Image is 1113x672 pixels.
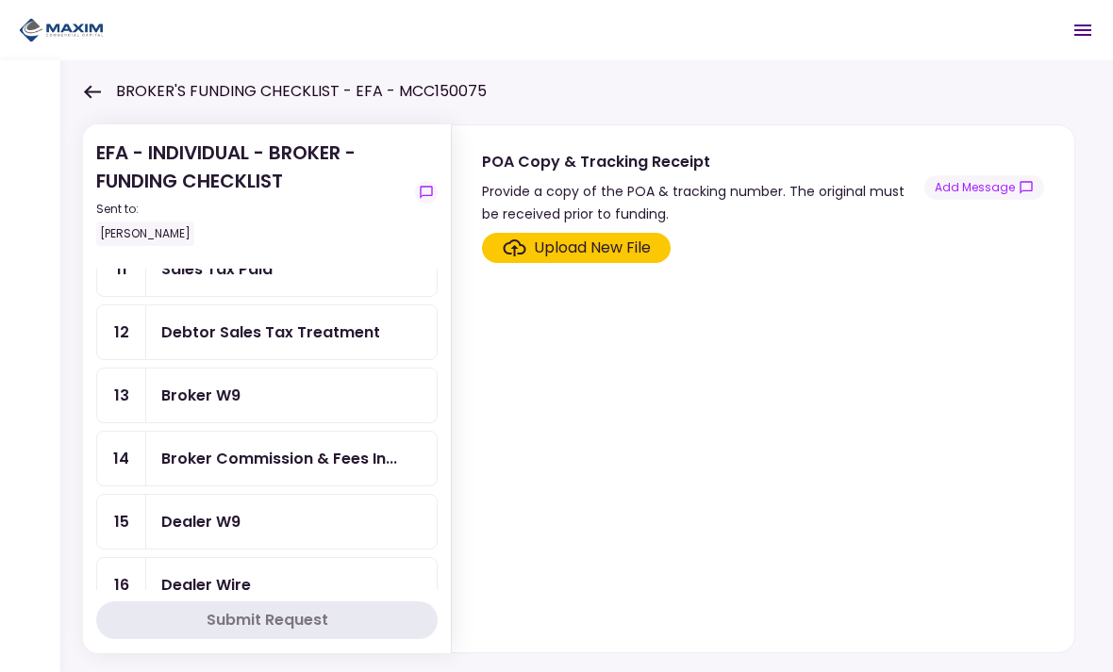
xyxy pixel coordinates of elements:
div: Sent to: [96,201,407,218]
button: Open menu [1060,8,1105,53]
div: Dealer Wire [161,573,251,597]
a: 14Broker Commission & Fees Invoice [96,431,438,486]
button: show-messages [415,181,438,204]
div: 13 [97,369,146,422]
div: 14 [97,432,146,485]
div: Broker Commission & Fees Invoice [161,447,397,470]
div: Debtor Sales Tax Treatment [161,320,380,344]
img: Partner icon [19,16,104,44]
a: 13Broker W9 [96,368,438,423]
div: Provide a copy of the POA & tracking number. The original must be received prior to funding. [482,180,924,225]
button: Submit Request [96,601,438,639]
div: Broker W9 [161,384,241,407]
div: EFA - INDIVIDUAL - BROKER - FUNDING CHECKLIST [96,139,407,246]
div: [PERSON_NAME] [96,221,194,246]
div: Upload New File [534,237,651,259]
div: POA Copy & Tracking ReceiptProvide a copy of the POA & tracking number. The original must be rece... [451,124,1075,653]
a: 16Dealer Wire [96,557,438,613]
div: Sales Tax Paid [161,257,273,281]
a: 11Sales Tax Paid [96,241,438,297]
a: 15Dealer W9 [96,494,438,549]
div: 16 [97,558,146,612]
button: show-messages [924,175,1044,200]
a: 12Debtor Sales Tax Treatment [96,304,438,360]
span: Click here to upload the required document [482,233,671,263]
div: Submit Request [207,609,328,631]
div: Dealer W9 [161,510,241,533]
div: 11 [97,242,146,296]
div: 12 [97,305,146,359]
div: 15 [97,495,146,549]
div: POA Copy & Tracking Receipt [482,150,924,173]
h1: BROKER'S FUNDING CHECKLIST - EFA - MCC150075 [116,80,487,103]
